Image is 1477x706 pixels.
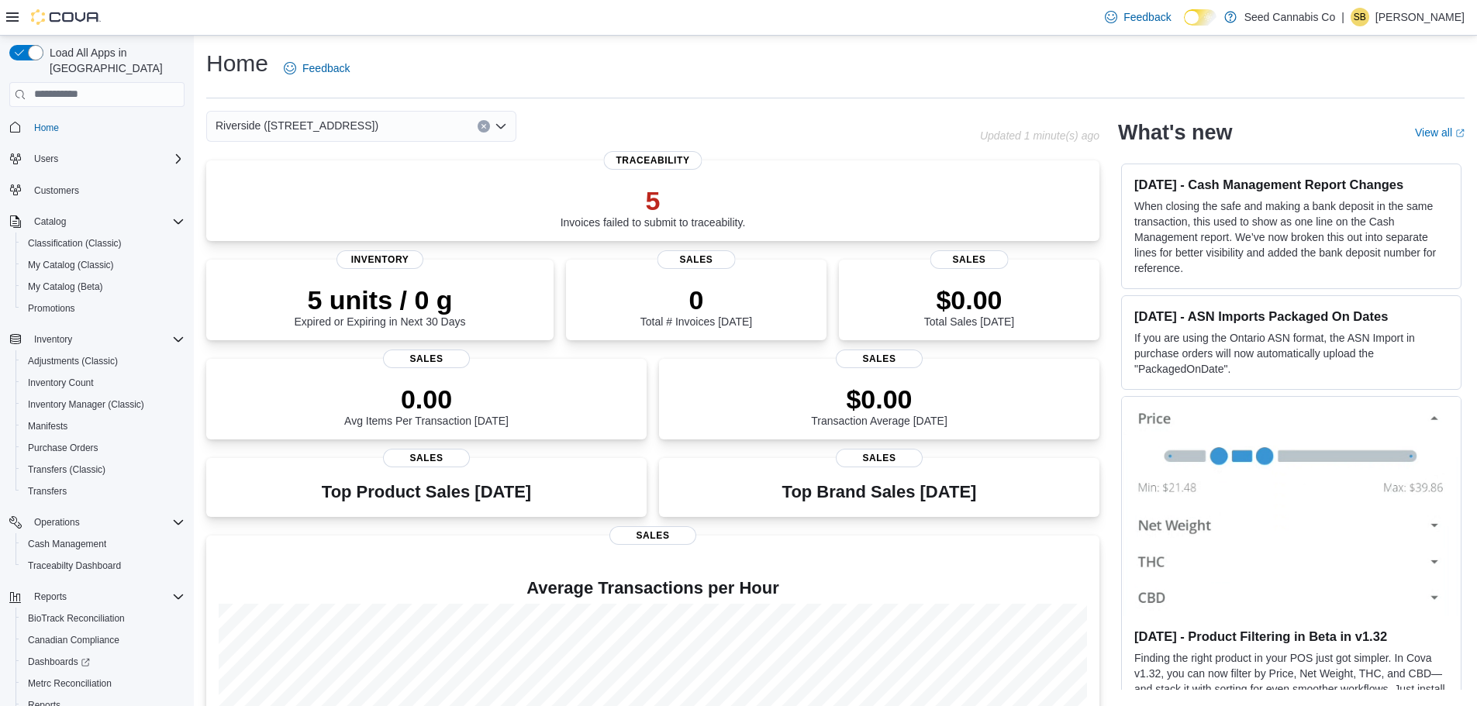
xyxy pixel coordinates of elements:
button: Traceabilty Dashboard [16,555,191,577]
h3: Top Product Sales [DATE] [322,483,531,501]
button: Inventory Count [16,372,191,394]
span: Metrc Reconciliation [22,674,185,693]
span: Inventory Count [22,374,185,392]
a: BioTrack Reconciliation [22,609,131,628]
a: Dashboards [16,651,191,673]
a: Transfers [22,482,73,501]
p: $0.00 [811,384,947,415]
span: Transfers (Classic) [28,463,105,476]
button: Purchase Orders [16,437,191,459]
span: Promotions [28,302,75,315]
h3: [DATE] - Cash Management Report Changes [1134,177,1448,192]
span: Transfers (Classic) [22,460,185,479]
button: My Catalog (Classic) [16,254,191,276]
a: Transfers (Classic) [22,460,112,479]
button: Users [28,150,64,168]
a: Traceabilty Dashboard [22,556,127,575]
button: Reports [28,587,73,606]
span: Operations [28,513,185,532]
a: Purchase Orders [22,439,105,457]
span: Inventory [34,333,72,346]
span: Operations [34,516,80,529]
button: Adjustments (Classic) [16,350,191,372]
button: Canadian Compliance [16,629,191,651]
button: My Catalog (Beta) [16,276,191,298]
span: Classification (Classic) [28,237,122,250]
div: Samantha Buster [1351,8,1369,26]
span: Traceability [603,151,702,170]
span: Users [28,150,185,168]
div: Total Sales [DATE] [924,284,1014,328]
div: Total # Invoices [DATE] [640,284,752,328]
p: 0 [640,284,752,315]
a: Promotions [22,299,81,318]
span: Sales [657,250,736,269]
a: Feedback [1099,2,1177,33]
span: Catalog [34,215,66,228]
a: Customers [28,181,85,200]
button: Operations [28,513,86,532]
button: Reports [3,586,191,608]
button: Home [3,116,191,139]
h1: Home [206,48,268,79]
button: Inventory Manager (Classic) [16,394,191,415]
h3: [DATE] - Product Filtering in Beta in v1.32 [1134,629,1448,644]
span: Inventory [336,250,423,269]
span: Transfers [22,482,185,501]
h4: Average Transactions per Hour [219,579,1087,598]
span: Manifests [28,420,67,432]
span: Inventory Count [28,377,94,389]
span: Sales [836,449,923,467]
a: My Catalog (Beta) [22,277,109,296]
span: Dashboards [28,656,90,668]
span: Sales [930,250,1009,269]
span: Purchase Orders [28,442,98,454]
div: Invoices failed to submit to traceability. [561,185,746,229]
span: Feedback [1123,9,1171,25]
span: Transfers [28,485,67,498]
span: My Catalog (Beta) [28,281,103,293]
p: Seed Cannabis Co [1244,8,1336,26]
p: 5 units / 0 g [295,284,466,315]
a: Dashboards [22,653,96,671]
span: Cash Management [22,535,185,553]
span: Reports [34,591,67,603]
h3: Top Brand Sales [DATE] [782,483,977,501]
span: Users [34,153,58,165]
h2: What's new [1118,120,1232,145]
span: Canadian Compliance [22,631,185,649]
span: Home [34,122,59,134]
h3: [DATE] - ASN Imports Packaged On Dates [1134,308,1448,324]
button: Users [3,148,191,170]
p: If you are using the Ontario ASN format, the ASN Import in purchase orders will now automatically... [1134,330,1448,377]
span: BioTrack Reconciliation [28,612,125,625]
a: Adjustments (Classic) [22,352,124,370]
p: 0.00 [344,384,509,415]
span: SB [1354,8,1366,26]
div: Transaction Average [DATE] [811,384,947,427]
button: Inventory [3,329,191,350]
a: Classification (Classic) [22,234,128,253]
button: Open list of options [495,120,507,133]
span: Purchase Orders [22,439,185,457]
span: Riverside ([STREET_ADDRESS]) [216,116,378,135]
span: Classification (Classic) [22,234,185,253]
button: Promotions [16,298,191,319]
button: Catalog [28,212,72,231]
a: Metrc Reconciliation [22,674,118,693]
span: Traceabilty Dashboard [22,556,185,575]
span: Reports [28,587,185,606]
a: View allExternal link [1415,126,1465,139]
a: My Catalog (Classic) [22,256,120,274]
svg: External link [1455,129,1465,138]
a: Inventory Count [22,374,100,392]
button: Operations [3,511,191,533]
a: Home [28,119,65,137]
button: Customers [3,179,191,201]
span: Traceabilty Dashboard [28,560,121,572]
button: Inventory [28,330,78,349]
span: Inventory Manager (Classic) [28,398,144,411]
button: Manifests [16,415,191,437]
span: Home [28,118,185,137]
